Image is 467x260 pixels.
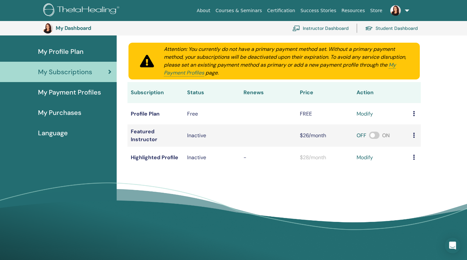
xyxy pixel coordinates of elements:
[243,154,246,161] span: -
[240,82,297,103] th: Renews
[365,21,418,35] a: Student Dashboard
[298,5,339,17] a: Success Stories
[156,45,416,77] div: Attention: You currently do not have a primary payment method set. Without a primary payment meth...
[300,132,326,139] span: $26/month
[187,154,237,162] p: Inactive
[390,5,401,16] img: default.jpg
[292,21,349,35] a: Instructor Dashboard
[292,25,300,31] img: chalkboard-teacher.svg
[357,154,373,162] a: modify
[194,5,213,17] a: About
[445,238,460,253] div: Open Intercom Messenger
[38,108,81,118] span: My Purchases
[300,110,312,117] span: FREE
[43,3,122,18] img: logo.png
[38,67,92,77] span: My Subscriptions
[38,128,68,138] span: Language
[300,154,326,161] span: $28/month
[213,5,265,17] a: Courses & Seminars
[382,132,390,139] span: ON
[187,132,237,140] div: Inactive
[127,103,184,124] td: Profile Plan
[357,110,373,118] a: modify
[187,110,237,118] div: Free
[38,87,101,97] span: My Payment Profiles
[43,23,53,33] img: default.jpg
[365,26,373,31] img: graduation-cap.svg
[353,82,410,103] th: Action
[339,5,368,17] a: Resources
[297,82,353,103] th: Price
[56,25,121,31] h3: My Dashboard
[264,5,298,17] a: Certification
[127,147,184,168] td: Highlighted Profile
[368,5,385,17] a: Store
[38,47,84,56] span: My Profile Plan
[357,132,366,139] span: OFF
[127,124,184,147] td: Featured Instructor
[127,82,184,103] th: Subscription
[184,82,240,103] th: Status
